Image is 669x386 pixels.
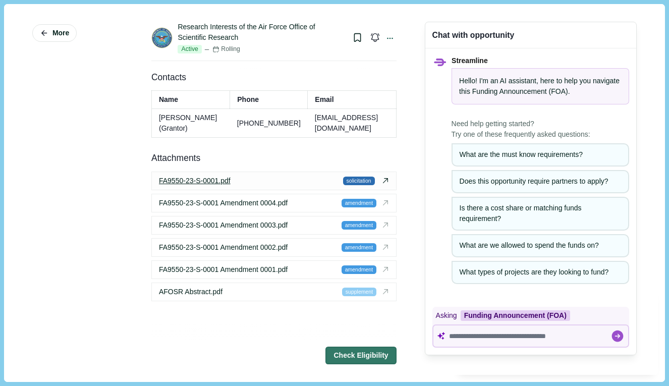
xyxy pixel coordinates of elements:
[460,176,621,187] div: Does this opportunity require partners to apply?
[460,240,621,251] div: What are we allowed to spend the funds on?
[151,109,230,138] td: [PERSON_NAME] (Grantor)
[32,24,77,42] button: More
[343,177,375,186] span: solicitation
[230,91,308,109] th: Phone
[460,149,621,160] div: What are the must know requirements?
[452,119,629,140] span: Need help getting started? Try one of these frequently asked questions:
[342,243,376,252] span: amendment
[432,29,515,41] div: Chat with opportunity
[432,307,629,324] div: Asking
[152,28,172,48] img: DOD.png
[308,91,396,109] th: Email
[452,234,629,257] button: What are we allowed to spend the funds on?
[342,199,376,208] span: amendment
[325,347,396,364] button: Check Eligibility
[342,288,376,297] span: supplement
[151,91,230,109] th: Name
[178,22,345,43] div: Research Interests of the Air Force Office of Scientific Research
[452,170,629,193] button: Does this opportunity require partners to apply?
[349,29,366,46] button: Bookmark this grant.
[52,29,69,37] span: More
[315,114,378,132] a: [EMAIL_ADDRESS][DOMAIN_NAME]
[452,57,488,65] span: Streamline
[452,143,629,167] button: What are the must know requirements?
[460,203,621,224] div: Is there a cost share or matching funds requirement?
[452,261,629,284] button: What types of projects are they looking to fund?
[342,221,376,230] span: amendment
[212,45,240,54] div: Rolling
[460,267,621,278] div: What types of projects are they looking to fund?
[472,87,568,95] span: Funding Announcement (FOA)
[159,242,288,253] span: FA9550-23-S-0001 Amendment 0002.pdf
[178,45,201,54] span: Active
[342,265,376,274] span: amendment
[452,197,629,231] button: Is there a cost share or matching funds requirement?
[461,310,570,321] div: Funding Announcement (FOA)
[151,71,397,84] div: Contacts
[230,109,308,138] td: [PHONE_NUMBER]
[159,264,288,275] span: FA9550-23-S-0001 Amendment 0001.pdf
[459,77,620,95] span: Hello! I'm an AI assistant, here to help you navigate this .
[159,176,231,186] span: FA9550-23-S-0001.pdf
[159,198,288,208] span: FA9550-23-S-0001 Amendment 0004.pdf
[159,287,222,297] span: AFOSR Abstract.pdf
[151,152,200,164] div: Attachments
[159,220,288,231] span: FA9550-23-S-0001 Amendment 0003.pdf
